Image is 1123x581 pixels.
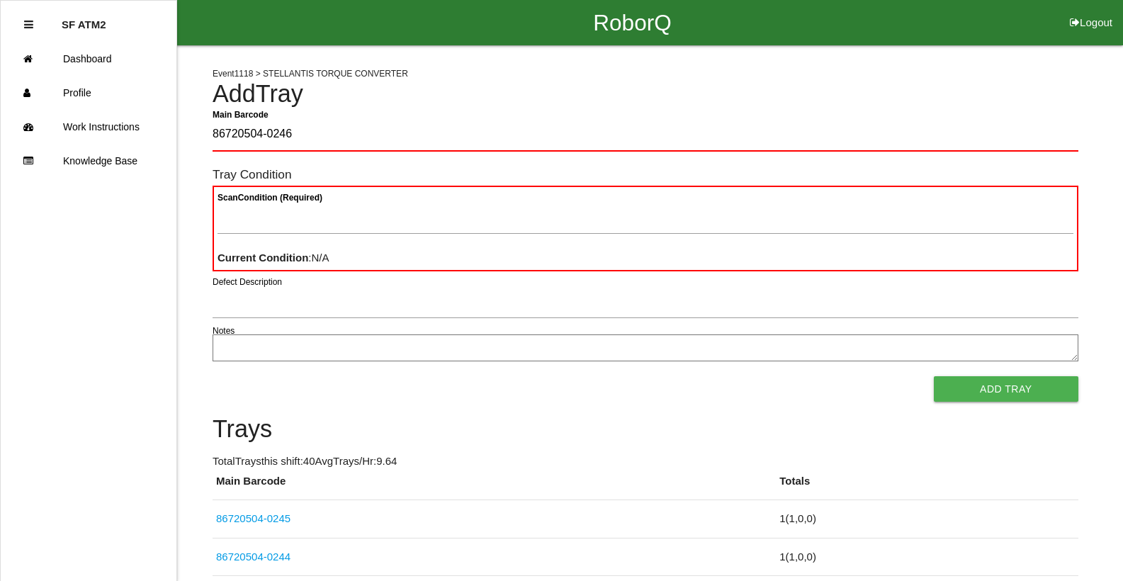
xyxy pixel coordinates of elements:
[62,8,106,30] p: SF ATM2
[776,538,1078,576] td: 1 ( 1 , 0 , 0 )
[1,76,176,110] a: Profile
[216,551,290,563] a: 86720504-0244
[213,453,1078,470] p: Total Trays this shift: 40 Avg Trays /Hr: 9.64
[776,500,1078,538] td: 1 ( 1 , 0 , 0 )
[213,69,408,79] span: Event 1118 > STELLANTIS TORQUE CONVERTER
[1,110,176,144] a: Work Instructions
[213,109,269,119] b: Main Barcode
[213,118,1078,152] input: Required
[218,193,322,203] b: Scan Condition (Required)
[213,473,776,500] th: Main Barcode
[218,252,329,264] span: : N/A
[213,168,1078,181] h6: Tray Condition
[934,376,1078,402] button: Add Tray
[218,252,308,264] b: Current Condition
[24,8,33,42] div: Close
[1,42,176,76] a: Dashboard
[213,81,1078,108] h4: Add Tray
[216,512,290,524] a: 86720504-0245
[1,144,176,178] a: Knowledge Base
[213,276,282,288] label: Defect Description
[776,473,1078,500] th: Totals
[213,325,235,337] label: Notes
[213,416,1078,443] h4: Trays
